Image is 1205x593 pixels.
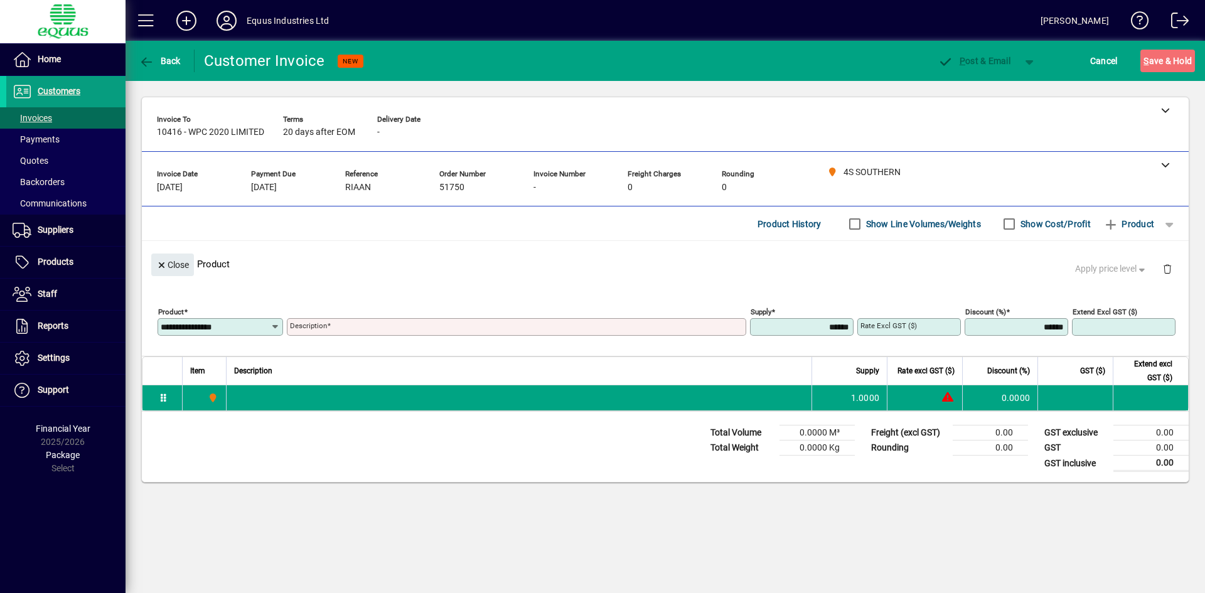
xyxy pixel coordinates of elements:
a: Quotes [6,150,126,171]
div: Product [142,241,1189,287]
a: Settings [6,343,126,374]
button: Add [166,9,206,32]
mat-label: Supply [751,307,771,316]
span: 1.0000 [851,392,880,404]
span: Quotes [13,156,48,166]
span: Staff [38,289,57,299]
td: 0.00 [1113,425,1189,441]
span: Item [190,364,205,378]
span: 4S SOUTHERN [205,391,219,405]
span: P [960,56,965,66]
span: Invoices [13,113,52,123]
td: Freight (excl GST) [865,425,953,441]
a: Suppliers [6,215,126,246]
span: Description [234,364,272,378]
span: Support [38,385,69,395]
td: 0.00 [953,425,1028,441]
span: Products [38,257,73,267]
span: 51750 [439,183,464,193]
span: Financial Year [36,424,90,434]
td: GST [1038,441,1113,456]
app-page-header-button: Delete [1152,263,1182,274]
button: Back [136,50,184,72]
td: 0.0000 Kg [779,441,855,456]
span: Extend excl GST ($) [1121,357,1172,385]
a: Invoices [6,107,126,129]
button: Profile [206,9,247,32]
span: [DATE] [251,183,277,193]
span: 10416 - WPC 2020 LIMITED [157,127,264,137]
button: Close [151,254,194,276]
div: [PERSON_NAME] [1041,11,1109,31]
span: Home [38,54,61,64]
span: Payments [13,134,60,144]
td: Total Volume [704,425,779,441]
a: Logout [1162,3,1189,43]
span: GST ($) [1080,364,1105,378]
span: Reports [38,321,68,331]
button: Save & Hold [1140,50,1195,72]
div: Equus Industries Ltd [247,11,329,31]
button: Cancel [1087,50,1121,72]
a: Communications [6,193,126,214]
span: Back [139,56,181,66]
td: 0.00 [1113,456,1189,471]
a: Staff [6,279,126,310]
td: 0.0000 [962,385,1037,410]
span: Rate excl GST ($) [897,364,955,378]
span: S [1143,56,1149,66]
button: Product History [752,213,827,235]
mat-label: Extend excl GST ($) [1073,307,1137,316]
a: Home [6,44,126,75]
a: Reports [6,311,126,342]
span: 20 days after EOM [283,127,355,137]
span: Close [156,255,189,275]
span: Product History [758,214,822,234]
span: - [533,183,536,193]
label: Show Line Volumes/Weights [864,218,981,230]
mat-label: Rate excl GST ($) [860,321,917,330]
td: 0.0000 M³ [779,425,855,441]
span: ost & Email [938,56,1010,66]
span: Communications [13,198,87,208]
span: Backorders [13,177,65,187]
span: Suppliers [38,225,73,235]
span: NEW [343,57,358,65]
span: 0 [628,183,633,193]
td: GST exclusive [1038,425,1113,441]
td: 0.00 [1113,441,1189,456]
span: Discount (%) [987,364,1030,378]
span: Settings [38,353,70,363]
span: RIAAN [345,183,371,193]
span: Customers [38,86,80,96]
td: Total Weight [704,441,779,456]
a: Knowledge Base [1122,3,1149,43]
span: Cancel [1090,51,1118,71]
a: Products [6,247,126,278]
a: Backorders [6,171,126,193]
a: Support [6,375,126,406]
mat-label: Description [290,321,327,330]
td: GST inclusive [1038,456,1113,471]
button: Apply price level [1070,258,1153,280]
span: [DATE] [157,183,183,193]
span: - [377,127,380,137]
span: ave & Hold [1143,51,1192,71]
span: Supply [856,364,879,378]
button: Post & Email [931,50,1017,72]
app-page-header-button: Back [126,50,195,72]
span: 0 [722,183,727,193]
label: Show Cost/Profit [1018,218,1091,230]
div: Customer Invoice [204,51,325,71]
span: Apply price level [1075,262,1148,275]
td: Rounding [865,441,953,456]
button: Delete [1152,254,1182,284]
mat-label: Product [158,307,184,316]
td: 0.00 [953,441,1028,456]
span: Package [46,450,80,460]
mat-label: Discount (%) [965,307,1006,316]
app-page-header-button: Close [148,259,197,270]
a: Payments [6,129,126,150]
